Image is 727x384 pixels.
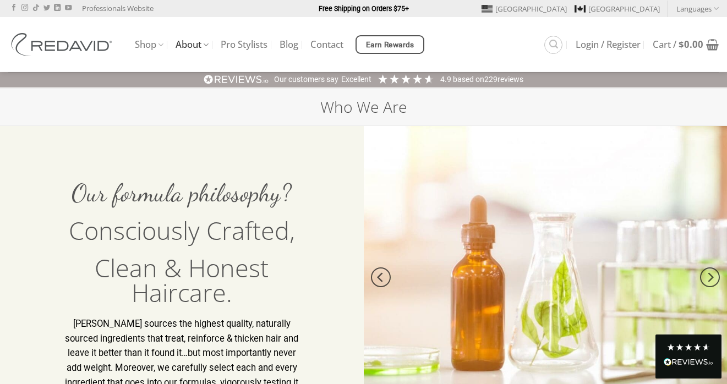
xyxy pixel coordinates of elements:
a: Follow on YouTube [65,4,72,12]
a: Follow on LinkedIn [54,4,61,12]
div: 4.91 Stars [377,73,435,85]
a: Search [544,36,562,54]
a: Login / Register [576,35,641,54]
div: Excellent [341,74,371,85]
a: Follow on Twitter [43,4,50,12]
a: Follow on Instagram [21,4,28,12]
span: Earn Rewards [366,39,414,51]
span: $ [679,38,684,51]
span: Cart / [653,40,703,49]
a: Follow on TikTok [32,4,39,12]
div: Our customers say [274,74,338,85]
h3: Clean & Honest Haircare. [62,255,302,305]
div: Read All Reviews [664,356,713,370]
a: Pro Stylists [221,35,267,54]
span: Login / Register [576,40,641,49]
img: REDAVID Salon Products | United States [8,33,118,56]
a: Earn Rewards [356,35,424,54]
div: Read All Reviews [655,334,721,378]
strong: Free Shipping on Orders $75+ [319,4,409,13]
a: Shop [135,34,163,56]
h3: Consciously Crafted, [62,218,302,243]
span: 4.9 [440,75,453,84]
h1: Who We Are [320,97,407,117]
bdi: 0.00 [679,38,703,51]
a: Cart / $0.00 [653,32,719,57]
span: 229 [484,75,498,84]
a: Languages [676,1,719,17]
a: Blog [280,35,298,54]
span: Based on [453,75,484,84]
button: Next [700,247,720,308]
span: Our formula philosophy? [72,178,292,208]
a: About [176,34,209,56]
button: Previous [371,247,391,308]
img: REVIEWS.io [204,74,269,85]
img: REVIEWS.io [664,358,713,366]
a: Contact [310,35,343,54]
a: Follow on Facebook [10,4,17,12]
a: [GEOGRAPHIC_DATA] [482,1,567,17]
div: 4.8 Stars [666,343,710,352]
a: [GEOGRAPHIC_DATA] [575,1,660,17]
span: reviews [498,75,523,84]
